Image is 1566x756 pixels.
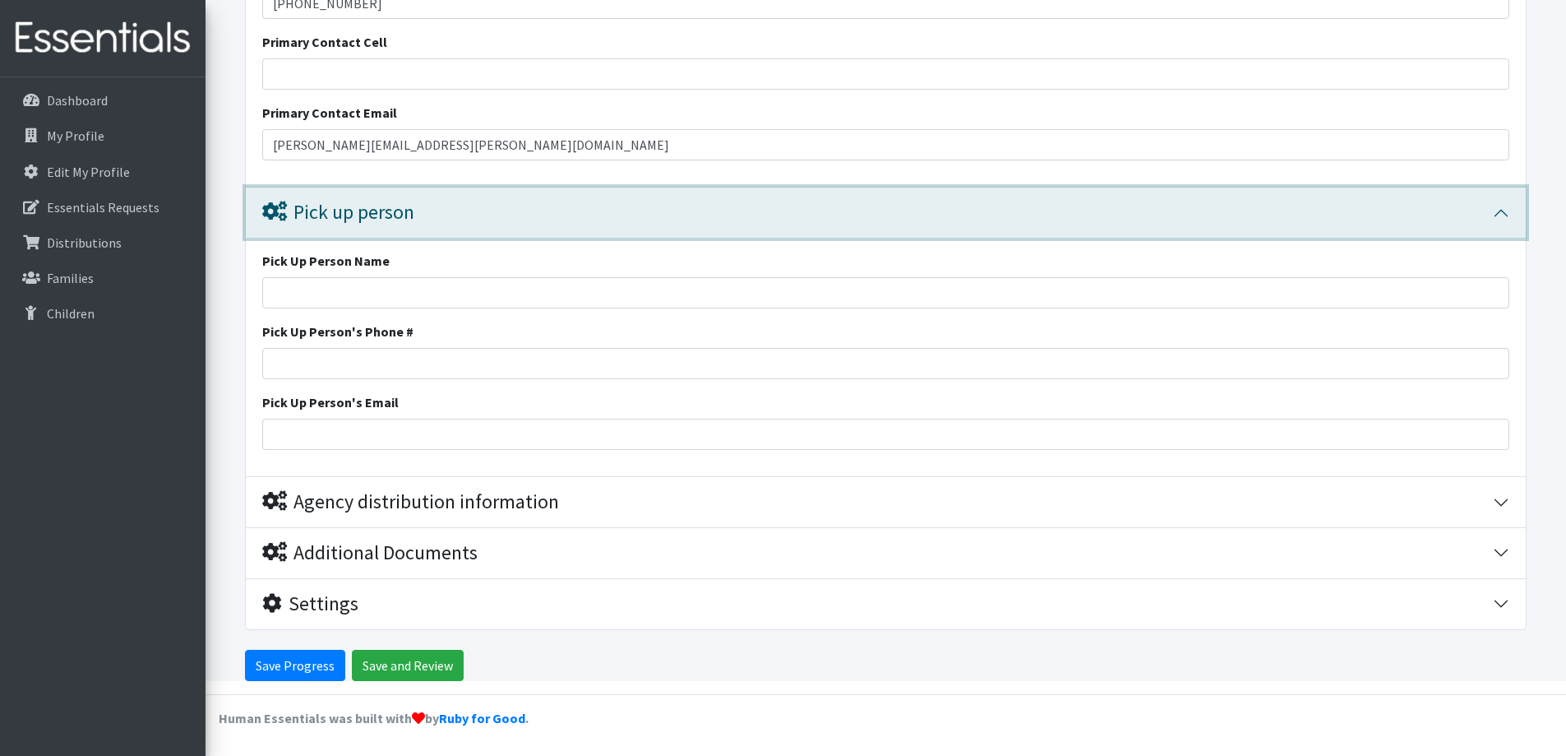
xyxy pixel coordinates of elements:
[262,201,414,225] div: Pick up person
[246,188,1526,238] button: Pick up person
[262,392,399,412] label: Pick Up Person's Email
[7,11,199,66] img: HumanEssentials
[47,305,95,322] p: Children
[7,226,199,259] a: Distributions
[352,650,464,681] input: Save and Review
[7,119,199,152] a: My Profile
[47,270,94,286] p: Families
[245,650,345,681] input: Save Progress
[47,234,122,251] p: Distributions
[7,191,199,224] a: Essentials Requests
[262,32,387,52] label: Primary Contact Cell
[262,322,413,341] label: Pick Up Person's Phone #
[47,92,108,109] p: Dashboard
[262,103,397,123] label: Primary Contact Email
[7,155,199,188] a: Edit My Profile
[219,710,529,726] strong: Human Essentials was built with by .
[47,164,130,180] p: Edit My Profile
[262,251,390,271] label: Pick Up Person Name
[262,592,358,616] div: Settings
[246,579,1526,629] button: Settings
[246,528,1526,578] button: Additional Documents
[7,84,199,117] a: Dashboard
[47,199,159,216] p: Essentials Requests
[262,541,478,565] div: Additional Documents
[7,297,199,330] a: Children
[246,477,1526,527] button: Agency distribution information
[47,128,104,144] p: My Profile
[439,710,525,726] a: Ruby for Good
[7,262,199,295] a: Families
[262,490,559,514] div: Agency distribution information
